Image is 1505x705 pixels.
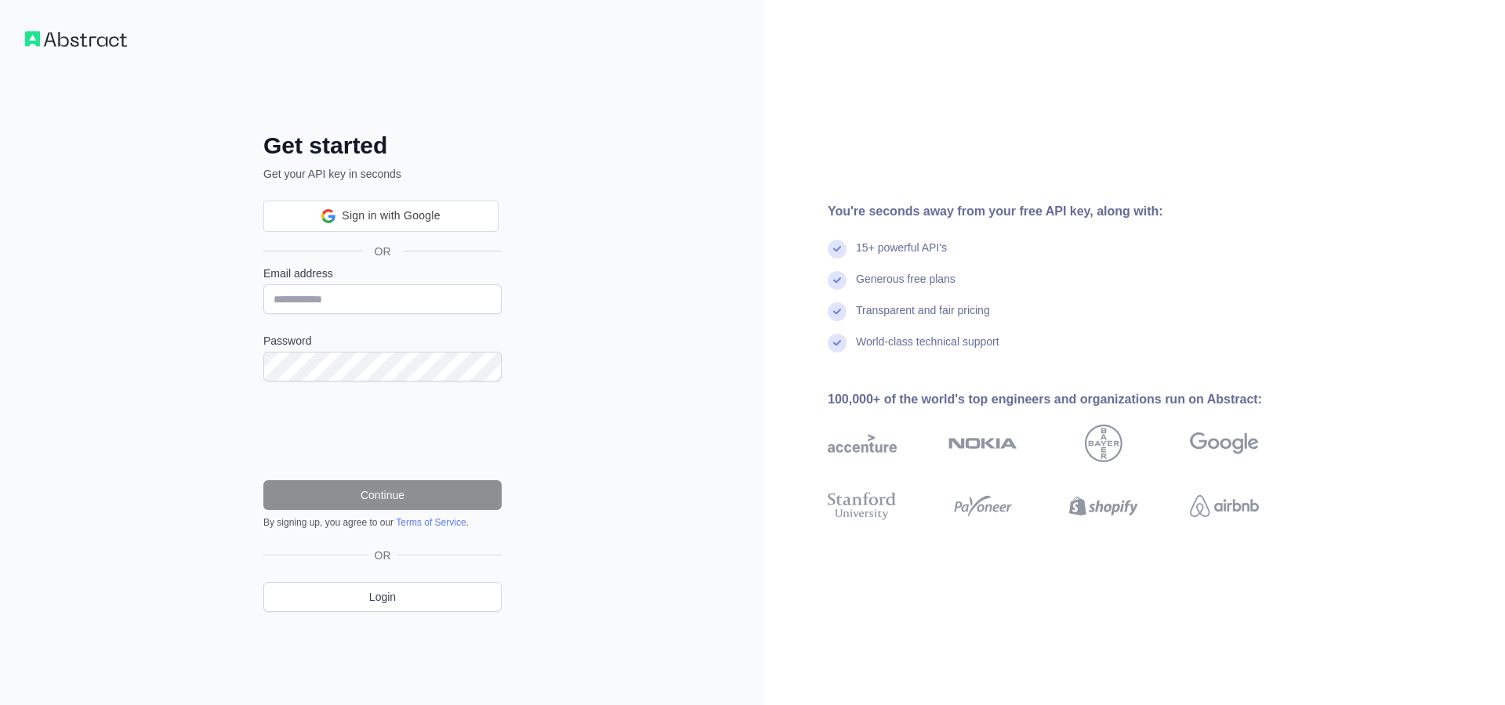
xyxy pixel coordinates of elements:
label: Password [263,333,502,349]
img: check mark [828,302,847,321]
p: Get your API key in seconds [263,166,502,182]
img: accenture [828,425,897,462]
img: payoneer [948,489,1017,523]
span: OR [362,244,404,259]
div: Sign in with Google [263,201,499,232]
div: 100,000+ of the world's top engineers and organizations run on Abstract: [828,390,1309,409]
a: Login [263,582,502,612]
img: bayer [1085,425,1122,462]
img: Workflow [25,31,127,47]
div: World-class technical support [856,334,999,365]
img: airbnb [1190,489,1259,523]
button: Continue [263,480,502,510]
img: check mark [828,271,847,290]
img: shopify [1069,489,1138,523]
h2: Get started [263,132,502,160]
div: 15+ powerful API's [856,240,947,271]
img: nokia [948,425,1017,462]
img: stanford university [828,489,897,523]
div: You're seconds away from your free API key, along with: [828,202,1309,221]
img: google [1190,425,1259,462]
span: OR [368,548,397,563]
a: Terms of Service [396,517,466,528]
span: Sign in with Google [342,208,440,224]
div: Transparent and fair pricing [856,302,990,334]
img: check mark [828,334,847,352]
div: By signing up, you agree to our . [263,516,502,529]
div: Generous free plans [856,271,956,302]
label: Email address [263,266,502,281]
iframe: reCAPTCHA [263,400,502,461]
img: check mark [828,240,847,258]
